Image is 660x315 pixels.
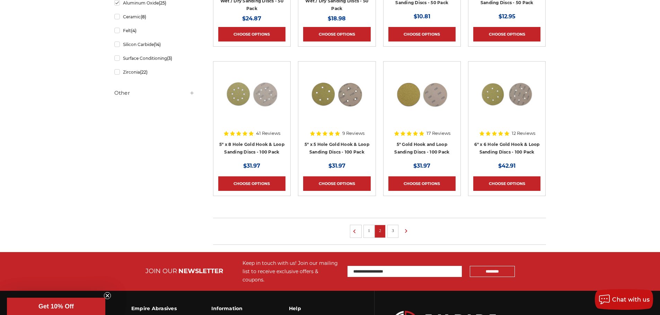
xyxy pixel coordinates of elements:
a: Choose Options [218,176,285,191]
span: 17 Reviews [426,131,450,136]
span: $18.98 [328,15,346,22]
button: Chat with us [595,289,653,310]
a: Surface Conditioning [114,52,195,64]
img: 5 inch 5 hole hook and loop sanding disc [309,66,364,122]
a: Choose Options [473,176,540,191]
span: (4) [131,28,137,33]
span: $31.97 [413,163,430,169]
span: $12.95 [499,13,516,20]
a: Felt [114,25,195,37]
span: (14) [154,42,161,47]
span: NEWSLETTER [178,267,223,275]
a: Zirconia [114,66,195,78]
a: 5" x 5 Hole Gold Hook & Loop Sanding Discs - 100 Pack [305,142,369,155]
a: Choose Options [473,27,540,41]
span: $31.97 [328,163,345,169]
span: $24.87 [242,15,261,22]
a: 6" x 6 Hole Gold Hook & Loop Sanding Discs - 100 Pack [474,142,540,155]
span: (3) [167,56,172,61]
span: (8) [141,14,146,19]
a: 6 inch 6 hole hook and loop sanding disc [473,66,540,133]
a: 3 [389,227,396,234]
span: (22) [140,70,148,75]
img: 5 inch 8 hole gold velcro disc stack [224,66,280,122]
a: Choose Options [303,27,370,41]
h5: Other [114,89,195,97]
a: 2 [377,227,384,234]
span: 41 Reviews [256,131,280,136]
span: (25) [159,0,166,6]
a: 5 inch 8 hole gold velcro disc stack [218,66,285,133]
span: Chat with us [612,296,650,303]
button: Close teaser [104,292,111,299]
a: 5 inch 5 hole hook and loop sanding disc [303,66,370,133]
span: $42.91 [498,163,516,169]
span: 12 Reviews [512,131,535,136]
a: 5" x 8 Hole Gold Hook & Loop Sanding Discs - 100 Pack [219,142,284,155]
img: gold hook & loop sanding disc stack [394,66,450,122]
a: Ceramic [114,11,195,23]
a: 5" Gold Hook and Loop Sanding Discs - 100 Pack [394,142,449,155]
span: $31.97 [243,163,260,169]
span: Get 10% Off [38,303,74,310]
span: $10.81 [414,13,430,20]
span: 9 Reviews [342,131,364,136]
img: 6 inch 6 hole hook and loop sanding disc [479,66,535,122]
a: Choose Options [388,27,456,41]
a: Choose Options [218,27,285,41]
a: 1 [366,227,372,234]
div: Get 10% OffClose teaser [7,298,105,315]
a: Choose Options [303,176,370,191]
a: Choose Options [388,176,456,191]
span: JOIN OUR [146,267,177,275]
a: gold hook & loop sanding disc stack [388,66,456,133]
a: Silicon Carbide [114,38,195,50]
div: Keep in touch with us! Join our mailing list to receive exclusive offers & coupons. [243,259,341,284]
